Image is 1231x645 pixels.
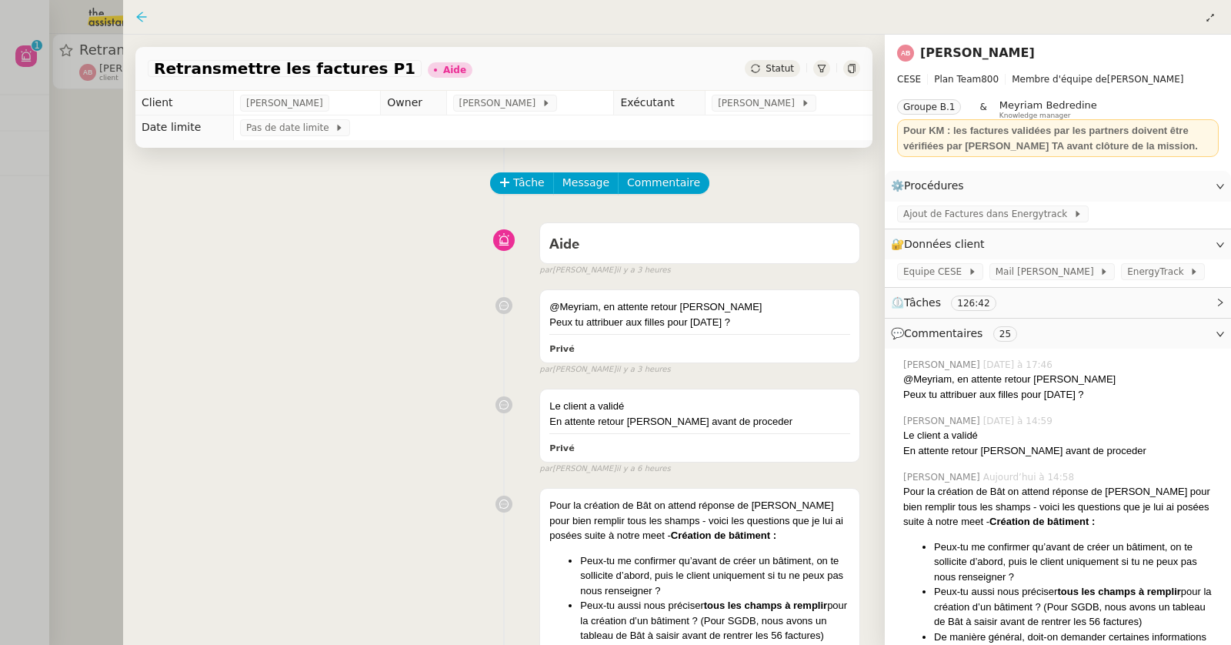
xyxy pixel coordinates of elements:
small: [PERSON_NAME] [539,264,670,277]
td: Date limite [135,115,234,140]
app-user-label: Knowledge manager [999,99,1097,119]
li: Peux-tu me confirmer qu’avant de créer un bâtiment, on te sollicite d’abord, puis le client uniqu... [580,553,850,599]
span: [DATE] à 17:46 [983,358,1056,372]
strong: tous les champs à remplir [1057,586,1180,597]
nz-tag: 126:42 [951,296,996,311]
td: Owner [381,91,446,115]
div: Pour la création de Bât on attend réponse de [PERSON_NAME] pour bien remplir tous les shamps - vo... [903,484,1219,530]
span: [PERSON_NAME] [903,414,983,428]
span: Commentaire [627,174,700,192]
button: Tâche [490,172,554,194]
div: Le client a validé [549,399,850,414]
span: 💬 [891,327,1023,339]
span: [PERSON_NAME] [718,95,800,111]
span: Message [562,174,609,192]
strong: tous les champs à remplir [704,600,827,611]
span: Statut [766,63,794,74]
span: ⏲️ [891,296,1009,309]
div: 🔐Données client [885,229,1231,259]
span: [PERSON_NAME] [897,72,1219,87]
div: Le client a validé [903,428,1219,443]
span: Commentaires [904,327,982,339]
div: @Meyriam, en attente retour [PERSON_NAME] [903,372,1219,387]
span: Aujourd’hui à 14:58 [983,470,1077,484]
div: En attente retour [PERSON_NAME] avant de proceder [903,443,1219,459]
span: Mail [PERSON_NAME] [996,264,1100,279]
span: par [539,264,552,277]
span: Pas de date limite [246,120,335,135]
span: Données client [904,238,985,250]
span: 800 [981,74,999,85]
div: ⏲️Tâches 126:42 [885,288,1231,318]
span: par [539,363,552,376]
div: 💬Commentaires 25 [885,319,1231,349]
span: Knowledge manager [999,112,1071,120]
span: 🔐 [891,236,991,253]
span: Plan Team [934,74,981,85]
span: CESE [897,74,921,85]
strong: Création de bâtiment : [989,516,1095,527]
span: Tâches [904,296,941,309]
div: Aide [443,65,466,75]
strong: Pour KM : les factures validées par les partners doivent être vérifiées par [PERSON_NAME] TA avan... [903,125,1198,152]
span: Ajout de Factures dans Energytrack [903,206,1073,222]
li: Peux-tu me confirmer qu’avant de créer un bâtiment, on te sollicite d’abord, puis le client uniqu... [934,540,1219,585]
div: ⚙️Procédures [885,171,1231,201]
span: EnergyTrack [1127,264,1189,279]
div: Peux tu attribuer aux filles pour [DATE] ? [903,387,1219,403]
span: Equipe CESE [903,264,968,279]
span: [DATE] à 14:59 [983,414,1056,428]
span: Meyriam Bedredine [999,99,1097,111]
strong: Création de bâtiment : [671,530,776,541]
small: [PERSON_NAME] [539,363,670,376]
b: Privé [549,344,574,354]
span: Procédures [904,179,964,192]
span: il y a 3 heures [616,363,671,376]
img: svg [897,45,914,62]
div: Pour la création de Bât on attend réponse de [PERSON_NAME] pour bien remplir tous les shamps - vo... [549,498,850,543]
span: il y a 6 heures [616,463,671,476]
li: Peux-tu aussi nous préciser pour la création d’un bâtiment ? (Pour SGDB, nous avons un tableau de... [580,598,850,643]
nz-tag: Groupe B.1 [897,99,961,115]
span: il y a 3 heures [616,264,671,277]
span: [PERSON_NAME] [246,95,323,111]
li: Peux-tu aussi nous préciser pour la création d’un bâtiment ? (Pour SGDB, nous avons un tableau de... [934,584,1219,630]
button: Message [553,172,619,194]
span: & [979,99,986,119]
span: Tâche [513,174,545,192]
span: [PERSON_NAME] [903,358,983,372]
span: Retransmettre les factures P1 [154,61,415,76]
a: [PERSON_NAME] [920,45,1035,60]
span: [PERSON_NAME] [903,470,983,484]
span: par [539,463,552,476]
b: Privé [549,443,574,453]
span: Aide [549,238,579,252]
td: Exécutant [614,91,706,115]
div: Peux tu attribuer aux filles pour [DATE] ? [549,315,850,330]
div: En attente retour [PERSON_NAME] avant de proceder [549,414,850,429]
div: @Meyriam, en attente retour [PERSON_NAME] [549,299,850,315]
nz-tag: 25 [993,326,1017,342]
button: Commentaire [618,172,709,194]
td: Client [135,91,234,115]
span: Membre d'équipe de [1012,74,1107,85]
span: [PERSON_NAME] [459,95,542,111]
small: [PERSON_NAME] [539,463,670,476]
span: ⚙️ [891,177,971,195]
